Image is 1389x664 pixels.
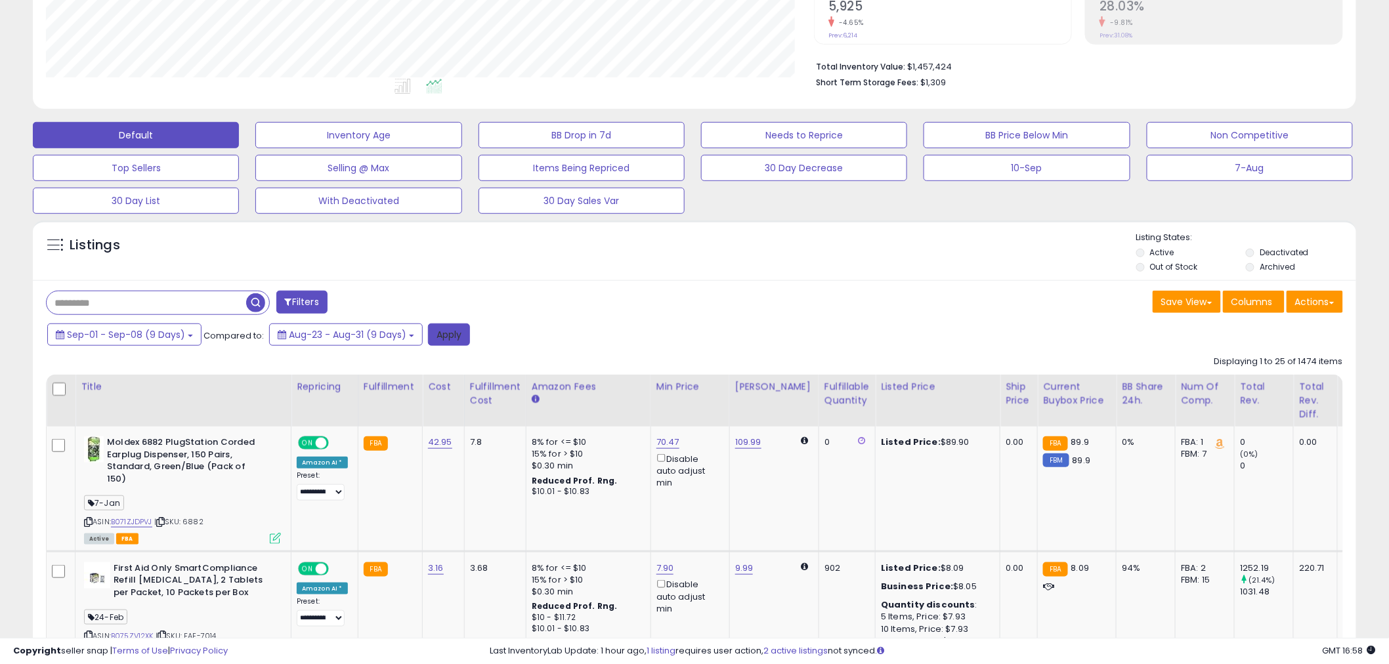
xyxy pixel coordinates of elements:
[299,438,316,449] span: ON
[881,611,990,623] div: 5 Items, Price: $7.93
[532,562,641,574] div: 8% for <= $10
[364,436,388,451] small: FBA
[656,562,674,575] a: 7.90
[881,436,941,448] b: Listed Price:
[1153,291,1221,313] button: Save View
[297,380,353,394] div: Repricing
[532,460,641,472] div: $0.30 min
[1240,436,1293,448] div: 0
[1105,18,1133,28] small: -9.81%
[47,323,202,346] button: Sep-01 - Sep-08 (9 Days)
[532,394,540,405] small: Amazon Fees.
[289,328,406,341] span: Aug-23 - Aug-31 (9 Days)
[924,155,1130,181] button: 10-Sep
[84,533,114,545] span: All listings currently available for purchase on Amazon
[1122,562,1165,574] div: 94%
[920,76,946,89] span: $1,309
[84,436,281,543] div: ASIN:
[490,645,1376,657] div: Last InventoryLab Update: 1 hour ago, requires user action, not synced.
[1006,562,1027,574] div: 0.00
[532,574,641,586] div: 15% for > $10
[1223,291,1285,313] button: Columns
[1214,356,1343,368] div: Displaying 1 to 25 of 1474 items
[1147,122,1353,148] button: Non Competitive
[255,122,461,148] button: Inventory Age
[1043,436,1067,451] small: FBA
[297,457,348,468] div: Amazon AI *
[13,645,228,657] div: seller snap | |
[1122,380,1170,407] div: BB Share 24h.
[255,188,461,214] button: With Deactivated
[881,436,990,448] div: $89.90
[881,580,953,592] b: Business Price:
[764,644,828,657] a: 2 active listings
[470,436,516,448] div: 7.8
[364,562,388,577] small: FBA
[70,236,120,255] h5: Listings
[84,610,127,625] span: 24-Feb
[532,600,618,612] b: Reduced Prof. Rng.
[479,188,685,214] button: 30 Day Sales Var
[112,644,168,657] a: Terms of Use
[532,623,641,634] div: $10.01 - $10.83
[479,122,685,148] button: BB Drop in 7d
[1136,232,1356,244] p: Listing States:
[881,599,990,611] div: :
[1006,380,1032,407] div: Ship Price
[203,329,264,342] span: Compared to:
[1043,380,1111,407] div: Current Buybox Price
[81,380,286,394] div: Title
[1043,453,1069,467] small: FBM
[1260,247,1309,258] label: Deactivated
[881,598,975,611] b: Quantity discounts
[1071,436,1090,448] span: 89.9
[532,612,641,623] div: $10 - $11.72
[327,563,348,574] span: OFF
[816,58,1333,73] li: $1,457,424
[701,155,907,181] button: 30 Day Decrease
[470,562,516,574] div: 3.68
[656,380,724,394] div: Min Price
[735,562,754,575] a: 9.99
[1006,436,1027,448] div: 0.00
[1122,436,1165,448] div: 0%
[1147,155,1353,181] button: 7-Aug
[1150,261,1198,272] label: Out of Stock
[647,644,676,657] a: 1 listing
[1181,436,1224,448] div: FBA: 1
[735,380,813,394] div: [PERSON_NAME]
[107,436,267,488] b: Moldex 6882 PlugStation Corded Earplug Dispenser, 150 Pairs, Standard, Green/Blue (Pack of 150)
[470,380,521,407] div: Fulfillment Cost
[276,291,328,314] button: Filters
[1299,436,1327,448] div: 0.00
[532,448,641,460] div: 15% for > $10
[84,562,281,656] div: ASIN:
[924,122,1130,148] button: BB Price Below Min
[532,475,618,486] b: Reduced Prof. Rng.
[1073,454,1091,467] span: 89.9
[828,31,857,39] small: Prev: 6,214
[33,122,239,148] button: Default
[1240,460,1293,472] div: 0
[1181,380,1229,407] div: Num of Comp.
[116,533,139,545] span: FBA
[656,436,679,449] a: 70.47
[84,495,124,510] span: 7-Jan
[881,581,990,592] div: $8.05
[816,61,905,72] b: Total Inventory Value:
[84,562,110,589] img: 41LEW2vdqJL._SL40_.jpg
[532,380,645,394] div: Amazon Fees
[824,436,865,448] div: 0
[532,586,641,598] div: $0.30 min
[1249,575,1275,585] small: (21.4%)
[1323,644,1376,657] span: 2025-09-8 16:58 GMT
[881,562,990,574] div: $8.09
[656,577,719,615] div: Disable auto adjust min
[255,155,461,181] button: Selling @ Max
[881,623,990,635] div: 10 Items, Price: $7.93
[816,77,918,88] b: Short Term Storage Fees:
[364,380,417,394] div: Fulfillment
[269,323,423,346] button: Aug-23 - Aug-31 (9 Days)
[84,436,104,463] img: 4122gykMC+L._SL40_.jpg
[1150,247,1174,258] label: Active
